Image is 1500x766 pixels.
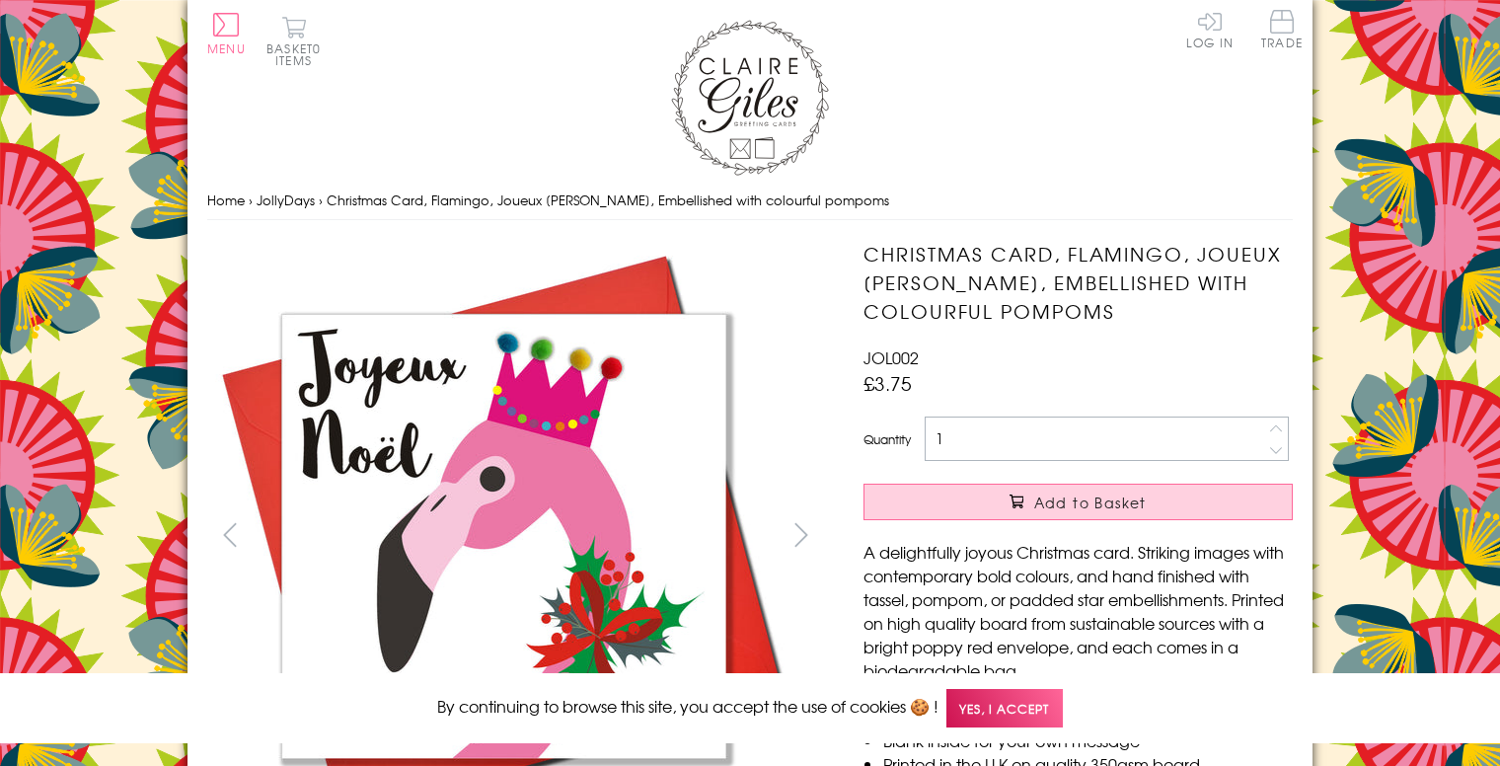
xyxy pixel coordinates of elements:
label: Quantity [863,430,911,448]
nav: breadcrumbs [207,181,1293,221]
a: JollyDays [257,191,315,209]
button: next [780,512,824,557]
a: Trade [1261,10,1303,52]
span: £3.75 [863,369,912,397]
a: Log In [1186,10,1234,48]
span: › [249,191,253,209]
span: Add to Basket [1034,493,1147,512]
span: Trade [1261,10,1303,48]
img: Claire Giles Greetings Cards [671,20,829,176]
button: Menu [207,13,246,54]
span: JOL002 [863,345,919,369]
span: Menu [207,39,246,57]
span: Yes, I accept [946,689,1063,728]
button: Add to Basket [863,484,1293,520]
p: A delightfully joyous Christmas card. Striking images with contemporary bold colours, and hand fi... [863,540,1293,682]
span: › [319,191,323,209]
button: Basket0 items [266,16,321,66]
h1: Christmas Card, Flamingo, Joueux [PERSON_NAME], Embellished with colourful pompoms [863,240,1293,325]
a: Home [207,191,245,209]
button: prev [207,512,252,557]
span: 0 items [275,39,321,69]
span: Christmas Card, Flamingo, Joueux [PERSON_NAME], Embellished with colourful pompoms [327,191,889,209]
